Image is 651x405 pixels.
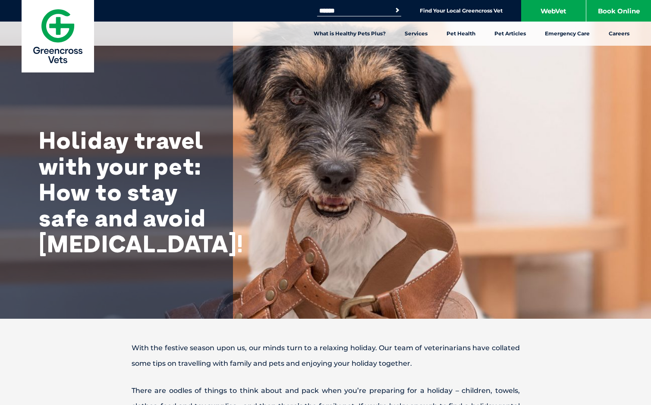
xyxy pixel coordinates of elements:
[420,7,503,14] a: Find Your Local Greencross Vet
[39,127,211,257] h1: Holiday travel with your pet: How to stay safe and avoid [MEDICAL_DATA]!
[395,22,437,46] a: Services
[304,22,395,46] a: What is Healthy Pets Plus?
[599,22,639,46] a: Careers
[437,22,485,46] a: Pet Health
[485,22,535,46] a: Pet Articles
[535,22,599,46] a: Emergency Care
[393,6,402,15] button: Search
[101,340,550,371] p: With the festive season upon us, our minds turn to a relaxing holiday. Our team of veterinarians ...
